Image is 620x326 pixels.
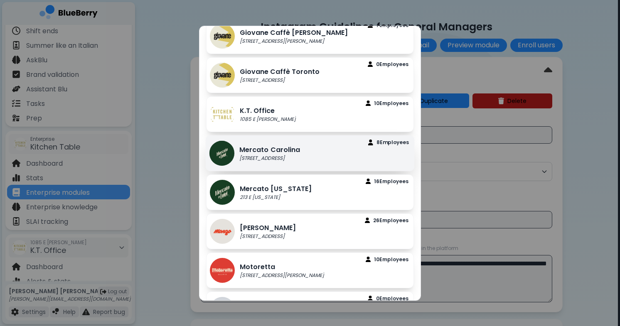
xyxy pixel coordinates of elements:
p: [STREET_ADDRESS] [239,155,300,162]
p: 8 Employee s [376,139,409,145]
p: [PERSON_NAME] [240,223,296,233]
p: 0 Employee s [376,295,408,302]
p: [STREET_ADDRESS] [240,233,296,240]
img: company thumbnail [210,219,235,244]
img: company thumbnail [210,24,235,49]
img: file icon [368,296,373,301]
p: 26 Employee s [373,217,408,224]
img: file icon [366,257,371,262]
img: file icon [366,100,371,106]
p: K.T. Office [240,106,296,116]
img: file icon [366,179,371,184]
p: [STREET_ADDRESS] [240,77,320,83]
p: 1085 E [PERSON_NAME] [240,116,296,123]
img: company thumbnail [209,140,234,165]
img: file icon [368,139,373,145]
p: Giovane Caffè [PERSON_NAME] [240,28,348,38]
p: [STREET_ADDRESS][PERSON_NAME] [240,38,348,44]
p: 16 Employee s [374,178,408,185]
p: Giovane Caffè Toronto [240,67,320,77]
img: company thumbnail [210,102,235,127]
p: [STREET_ADDRESS][PERSON_NAME] [240,272,324,279]
p: 10 Employee s [374,100,408,107]
img: company thumbnail [210,180,235,205]
p: 213 E [US_STATE] [240,194,312,201]
p: 0 Employee s [376,61,408,68]
img: file icon [368,61,373,67]
img: file icon [365,218,370,223]
p: 10 Employee s [374,256,408,263]
p: Mercato Carolina [239,145,300,154]
p: Mercato [US_STATE] [240,184,312,194]
p: Motoretta [240,262,324,272]
img: company thumbnail [210,63,235,88]
img: company thumbnail [210,258,235,283]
